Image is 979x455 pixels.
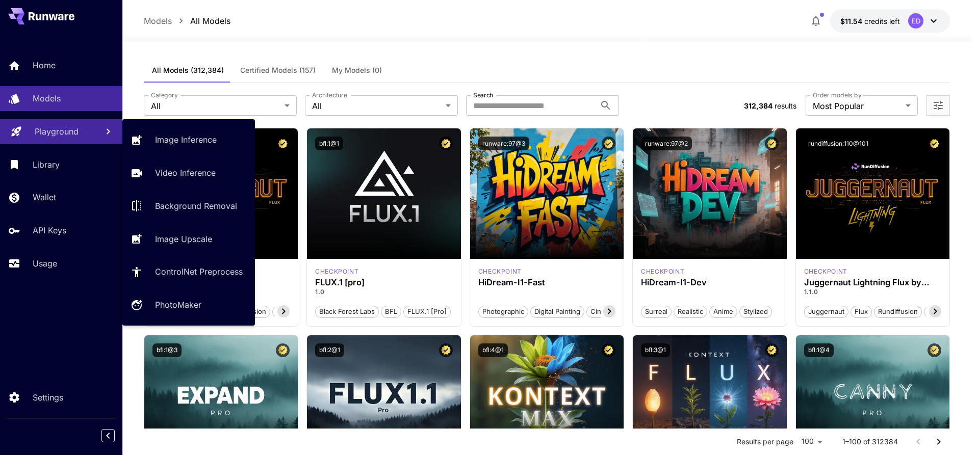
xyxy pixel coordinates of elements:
label: Architecture [312,91,347,99]
span: Stylized [740,307,771,317]
button: Certified Model – Vetted for best performance and includes a commercial license. [439,137,453,150]
label: Search [473,91,493,99]
h3: Juggernaut Lightning Flux by RunDiffusion [804,278,942,287]
span: Digital Painting [531,307,584,317]
div: fluxpro [315,267,358,276]
p: Models [33,92,61,104]
p: checkpoint [315,267,358,276]
button: rundiffusion:110@101 [804,137,872,150]
span: 312,384 [744,101,772,110]
button: bfl:3@1 [641,343,670,357]
p: checkpoint [641,267,684,276]
p: Wallet [33,191,56,203]
p: 1.0 [315,287,453,297]
h3: HiDream-I1-Dev [641,278,779,287]
span: Most Popular [813,100,901,112]
button: Open more filters [932,99,944,112]
span: credits left [864,17,900,25]
span: All Models (312,384) [152,66,224,75]
p: All Models [190,15,230,27]
button: Collapse sidebar [101,429,115,442]
p: Models [144,15,172,27]
p: 1.1.0 [804,287,942,297]
p: Settings [33,391,63,404]
button: bfl:1@4 [804,343,834,357]
p: API Keys [33,224,66,236]
button: Certified Model – Vetted for best performance and includes a commercial license. [928,137,941,150]
button: Certified Model – Vetted for best performance and includes a commercial license. [765,343,779,357]
a: PhotoMaker [122,292,255,317]
p: ControlNet Preprocess [155,265,243,278]
span: pro [273,307,291,317]
p: Video Inference [155,167,216,179]
div: 100 [797,434,826,449]
p: 1–100 of 312384 [842,437,898,447]
span: schnell [924,307,955,317]
button: Certified Model – Vetted for best performance and includes a commercial license. [928,343,941,357]
a: Image Inference [122,127,255,152]
button: Certified Model – Vetted for best performance and includes a commercial license. [602,343,615,357]
button: Certified Model – Vetted for best performance and includes a commercial license. [602,137,615,150]
span: My Models (0) [332,66,382,75]
p: checkpoint [804,267,847,276]
button: runware:97@2 [641,137,692,150]
p: Playground [35,125,79,138]
span: juggernaut [805,307,848,317]
span: rundiffusion [874,307,921,317]
div: $11.53884 [840,16,900,26]
button: bfl:2@1 [315,343,344,357]
span: BFL [381,307,401,317]
p: Background Removal [155,200,237,212]
span: results [775,101,796,110]
span: Certified Models (157) [240,66,316,75]
a: Video Inference [122,160,255,185]
a: ControlNet Preprocess [122,259,255,284]
button: Certified Model – Vetted for best performance and includes a commercial license. [439,343,453,357]
div: ED [908,13,923,29]
button: Certified Model – Vetted for best performance and includes a commercial license. [276,343,290,357]
button: $11.53884 [830,9,950,33]
span: Anime [710,307,737,317]
p: Usage [33,257,57,270]
p: Home [33,59,56,71]
span: Surreal [641,307,671,317]
span: Photographic [479,307,528,317]
button: Certified Model – Vetted for best performance and includes a commercial license. [276,137,290,150]
p: Image Inference [155,133,217,146]
a: Background Removal [122,194,255,219]
span: Realistic [674,307,707,317]
p: checkpoint [478,267,522,276]
div: Collapse sidebar [109,426,122,445]
span: $11.54 [840,17,864,25]
span: All [312,100,442,112]
button: runware:97@3 [478,137,529,150]
div: HiDream Fast [478,267,522,276]
span: Black Forest Labs [316,307,378,317]
label: Order models by [813,91,861,99]
a: Image Upscale [122,226,255,251]
p: Results per page [737,437,793,447]
button: Go to next page [929,432,949,452]
h3: FLUX.1 [pro] [315,278,453,287]
button: bfl:4@1 [478,343,508,357]
span: All [151,100,280,112]
button: Certified Model – Vetted for best performance and includes a commercial license. [765,137,779,150]
nav: breadcrumb [144,15,230,27]
span: FLUX.1 [pro] [404,307,450,317]
button: bfl:1@1 [315,137,343,150]
span: flux [851,307,871,317]
span: Cinematic [587,307,625,317]
p: PhotoMaker [155,299,201,311]
p: Image Upscale [155,233,212,245]
button: bfl:1@3 [152,343,182,357]
div: HiDream Dev [641,267,684,276]
div: FLUX.1 D [804,267,847,276]
p: Library [33,158,60,171]
h3: HiDream-I1-Fast [478,278,616,287]
label: Category [151,91,178,99]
